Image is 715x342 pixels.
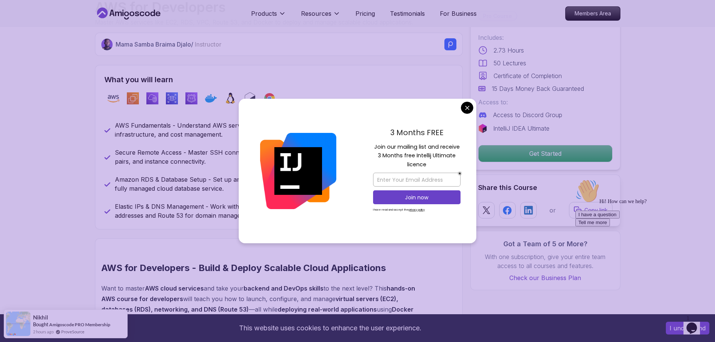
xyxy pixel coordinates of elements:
[6,312,30,336] img: provesource social proof notification image
[478,145,613,162] button: Get Started
[440,9,477,18] a: For Business
[115,148,274,166] p: Secure Remote Access - Master SSH connections, key pairs, and instance connectivity.
[3,23,74,28] span: Hi! How can we help?
[478,98,613,107] p: Access to:
[478,182,613,193] h2: Share this Course
[549,206,556,215] p: or
[3,35,47,42] button: I have a question
[115,175,274,193] p: Amazon RDS & Database Setup - Set up and manage a fully managed cloud database service.
[146,92,158,104] img: vpc logo
[101,283,421,325] p: Want to master and take your to the next level? This will teach you how to launch, configure, and...
[107,92,119,104] img: aws logo
[33,314,48,321] span: Nikhil
[478,33,613,42] p: Includes:
[3,42,38,50] button: Tell me more
[115,121,274,139] p: AWS Fundamentals - Understand AWS services, global infrastructure, and cost management.
[104,74,453,85] h2: What you will learn
[494,59,526,68] p: 50 Lectures
[6,320,655,336] div: This website uses cookies to enhance the user experience.
[263,92,275,104] img: chrome logo
[185,92,197,104] img: route53 logo
[278,306,377,313] strong: deploying real-world applications
[478,239,613,249] h3: Got a Team of 5 or More?
[683,312,707,334] iframe: chat widget
[390,9,425,18] a: Testimonials
[101,39,113,50] img: Nelson Djalo
[195,41,221,48] span: Instructor
[166,92,178,104] img: rds logo
[127,92,139,104] img: ec2 logo
[301,9,340,24] button: Resources
[244,285,324,292] strong: backend and DevOps skills
[33,321,48,327] span: Bought
[666,322,709,334] button: Accept cookies
[205,92,217,104] img: docker logo
[145,285,204,292] strong: AWS cloud services
[478,273,613,282] a: Check our Business Plan
[493,124,549,133] p: IntelliJ IDEA Ultimate
[479,145,612,162] p: Get Started
[493,110,562,119] p: Access to Discord Group
[101,262,421,274] h2: AWS for Developers - Build & Deploy Scalable Cloud Applications
[251,9,277,18] p: Products
[494,71,562,80] p: Certificate of Completion
[224,92,236,104] img: linux logo
[244,92,256,104] img: bash logo
[494,46,524,55] p: 2.73 Hours
[478,252,613,270] p: With one subscription, give your entire team access to all courses and features.
[565,6,620,21] a: Members Area
[49,322,110,327] a: Amigoscode PRO Membership
[116,40,221,49] p: Mama Samba Braima Djalo /
[3,3,138,50] div: 👋Hi! How can we help?I have a questionTell me more
[3,3,27,27] img: :wave:
[572,176,707,308] iframe: chat widget
[569,202,613,218] button: Copy link
[355,9,375,18] a: Pricing
[301,9,331,18] p: Resources
[251,9,286,24] button: Products
[61,328,84,335] a: ProveSource
[115,202,274,220] p: Elastic IPs & DNS Management - Work with static IP addresses and Route 53 for domain management.
[566,7,620,20] p: Members Area
[478,124,487,133] img: jetbrains logo
[33,328,54,335] span: 2 hours ago
[492,84,584,93] p: 15 Days Money Back Guaranteed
